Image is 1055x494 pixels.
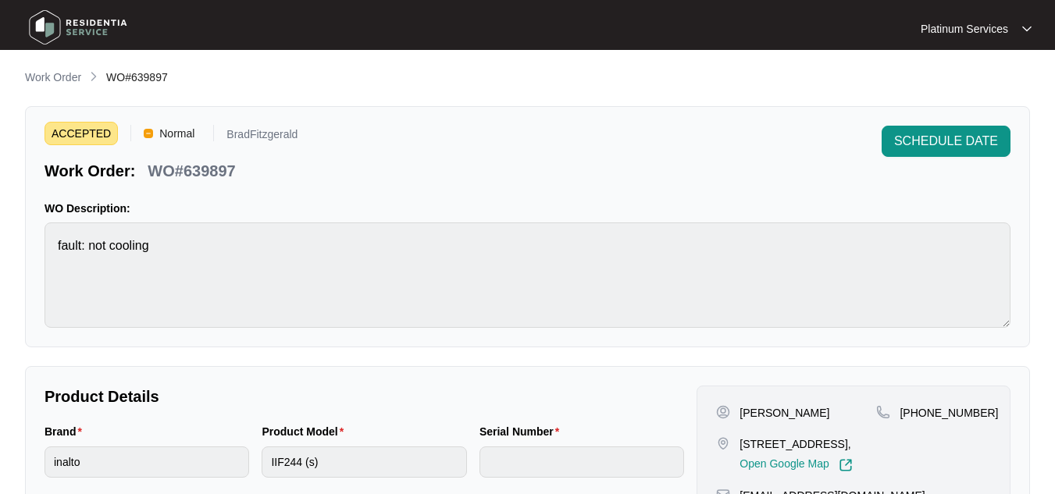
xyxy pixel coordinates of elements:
[106,71,168,84] span: WO#639897
[740,405,829,421] p: [PERSON_NAME]
[22,69,84,87] a: Work Order
[894,132,998,151] span: SCHEDULE DATE
[45,424,88,439] label: Brand
[45,122,118,145] span: ACCEPTED
[1022,25,1032,33] img: dropdown arrow
[876,405,890,419] img: map-pin
[839,458,853,472] img: Link-External
[45,160,135,182] p: Work Order:
[262,446,466,478] input: Product Model
[740,458,852,472] a: Open Google Map
[882,126,1010,157] button: SCHEDULE DATE
[148,160,235,182] p: WO#639897
[153,122,201,145] span: Normal
[45,222,1010,328] textarea: fault: not cooling
[740,436,852,452] p: [STREET_ADDRESS],
[23,4,133,51] img: residentia service logo
[716,436,730,450] img: map-pin
[226,129,298,145] p: BradFitzgerald
[144,129,153,138] img: Vercel Logo
[479,424,565,439] label: Serial Number
[900,405,998,421] p: [PHONE_NUMBER]
[45,386,684,407] p: Product Details
[921,21,1008,37] p: Platinum Services
[716,405,730,419] img: user-pin
[45,201,1010,216] p: WO Description:
[262,424,350,439] label: Product Model
[479,446,684,478] input: Serial Number
[45,446,249,478] input: Brand
[25,69,81,85] p: Work Order
[87,70,100,83] img: chevron-right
